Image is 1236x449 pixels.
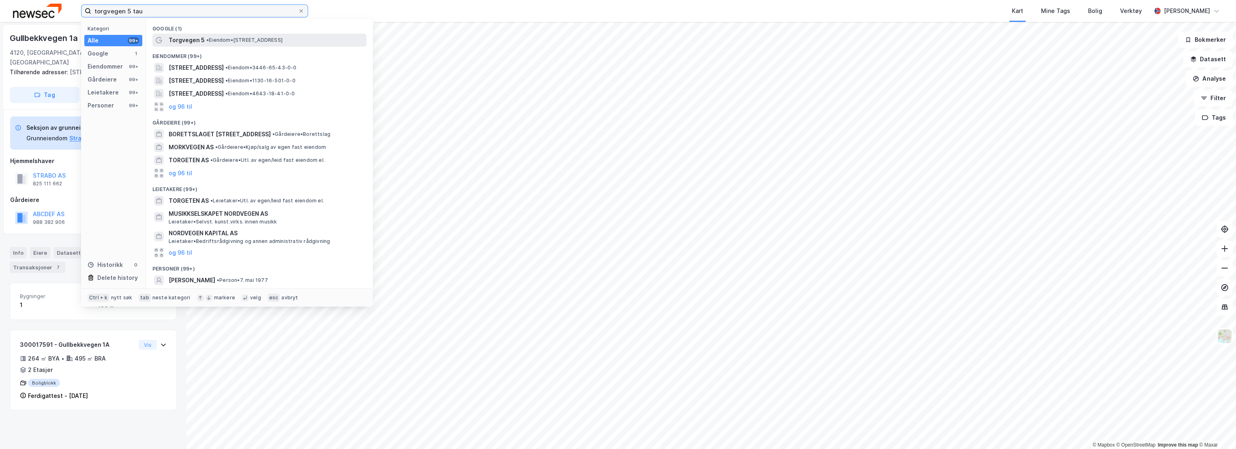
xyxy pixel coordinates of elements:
span: • [210,157,213,163]
span: [STREET_ADDRESS] [169,89,224,99]
button: Filter [1194,90,1233,106]
span: • [225,90,228,97]
div: Historikk [88,260,123,270]
div: 988 382 906 [33,219,65,226]
span: Tilhørende adresser: [10,69,70,75]
div: Verktøy [1120,6,1142,16]
div: 495 ㎡ BRA [75,354,106,363]
iframe: Chat Widget [1195,410,1236,449]
span: TORGETEN AS [169,155,209,165]
button: Vis [139,340,157,350]
div: Ctrl + k [88,294,109,302]
div: 1 [20,300,90,310]
span: • [206,37,209,43]
span: Eiendom • 1130-16-501-0-0 [225,77,296,84]
div: Seksjon av grunneiendom [26,123,112,133]
a: Improve this map [1158,442,1198,448]
span: [PERSON_NAME] [169,275,215,285]
div: Leietakere (99+) [146,180,373,194]
div: Gårdeiere [10,195,176,205]
span: [STREET_ADDRESS] [169,63,224,73]
div: Transaksjoner [10,262,65,273]
div: 2 Etasjer [28,365,53,375]
button: Analyse [1186,71,1233,87]
div: 99+ [128,37,139,44]
div: Eiendommer [88,62,123,71]
span: • [210,198,213,204]
div: Kategori [88,26,142,32]
div: • [61,355,64,362]
span: Bygninger [20,293,90,300]
a: OpenStreetMap [1116,442,1156,448]
span: NORDVEGEN KAPITAL AS [169,228,363,238]
div: Hjemmelshaver [10,156,176,166]
input: Søk på adresse, matrikkel, gårdeiere, leietakere eller personer [91,5,298,17]
button: Strand, 31/687 [69,133,112,143]
div: 825 111 662 [33,180,62,187]
div: Mine Tags [1041,6,1070,16]
div: 4120, [GEOGRAPHIC_DATA], [GEOGRAPHIC_DATA] [10,48,130,67]
span: Leietaker • Bedriftsrådgivning og annen administrativ rådgivning [169,238,330,245]
div: Gullbekkvegen 1a [10,32,79,45]
div: markere [214,294,235,301]
span: Torgvegen 5 [169,35,205,45]
div: Kontrollprogram for chat [1195,410,1236,449]
span: MUSIKKSELSKAPET NORDVEGEN AS [169,209,363,219]
span: • [215,144,218,150]
span: Eiendom • 3446-65-43-0-0 [225,64,297,71]
span: Gårdeiere • Borettslag [272,131,330,137]
div: tab [139,294,151,302]
div: Personer [88,101,114,110]
span: Leietaker • Selvst. kunst.virks. innen musikk [169,219,277,225]
div: neste kategori [152,294,191,301]
div: velg [250,294,261,301]
div: Alle [88,36,99,45]
span: MORKVEGEN AS [169,142,214,152]
div: Leietakere [88,88,119,97]
button: og 96 til [169,168,192,178]
span: • [225,77,228,84]
button: og 96 til [169,248,192,258]
div: avbryt [281,294,298,301]
div: Gårdeiere [88,75,117,84]
div: 300017591 - Gullbekkvegen 1A [20,340,135,350]
button: Bokmerker [1178,32,1233,48]
a: Mapbox [1092,442,1115,448]
div: Kart [1012,6,1023,16]
span: Gårdeiere • Kjøp/salg av egen fast eiendom [215,144,326,150]
div: 7 [54,263,62,271]
div: 99+ [128,89,139,96]
span: • [272,131,275,137]
div: 0 [133,262,139,268]
div: Google (1) [146,19,373,34]
div: Grunneiendom [26,133,68,143]
span: [STREET_ADDRESS] [169,76,224,86]
div: Gårdeiere (99+) [146,113,373,128]
div: Info [10,247,27,258]
div: Eiere [30,247,50,258]
div: 99+ [128,63,139,70]
div: Google [88,49,108,58]
div: [STREET_ADDRESS] [10,67,170,77]
span: Gårdeiere • Utl. av egen/leid fast eiendom el. [210,157,325,163]
div: 99+ [128,76,139,83]
div: Ferdigattest - [DATE] [28,391,88,401]
span: TORGETEN AS [169,196,209,206]
div: 1 [133,50,139,57]
img: Z [1217,329,1232,344]
button: Datasett [1183,51,1233,67]
button: og 96 til [169,102,192,112]
div: nytt søk [111,294,133,301]
div: 264 ㎡ BYA [28,354,60,363]
div: [PERSON_NAME] [1164,6,1210,16]
div: esc [268,294,280,302]
div: 99+ [128,102,139,109]
div: Eiendommer (99+) [146,47,373,61]
div: Datasett [54,247,84,258]
div: Personer (99+) [146,259,373,274]
span: BORETTSLAGET [STREET_ADDRESS] [169,129,271,139]
div: Delete history [97,273,138,283]
span: Eiendom • 4643-18-41-0-0 [225,90,295,97]
span: Eiendom • [STREET_ADDRESS] [206,37,283,43]
span: Leietaker • Utl. av egen/leid fast eiendom el. [210,198,324,204]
